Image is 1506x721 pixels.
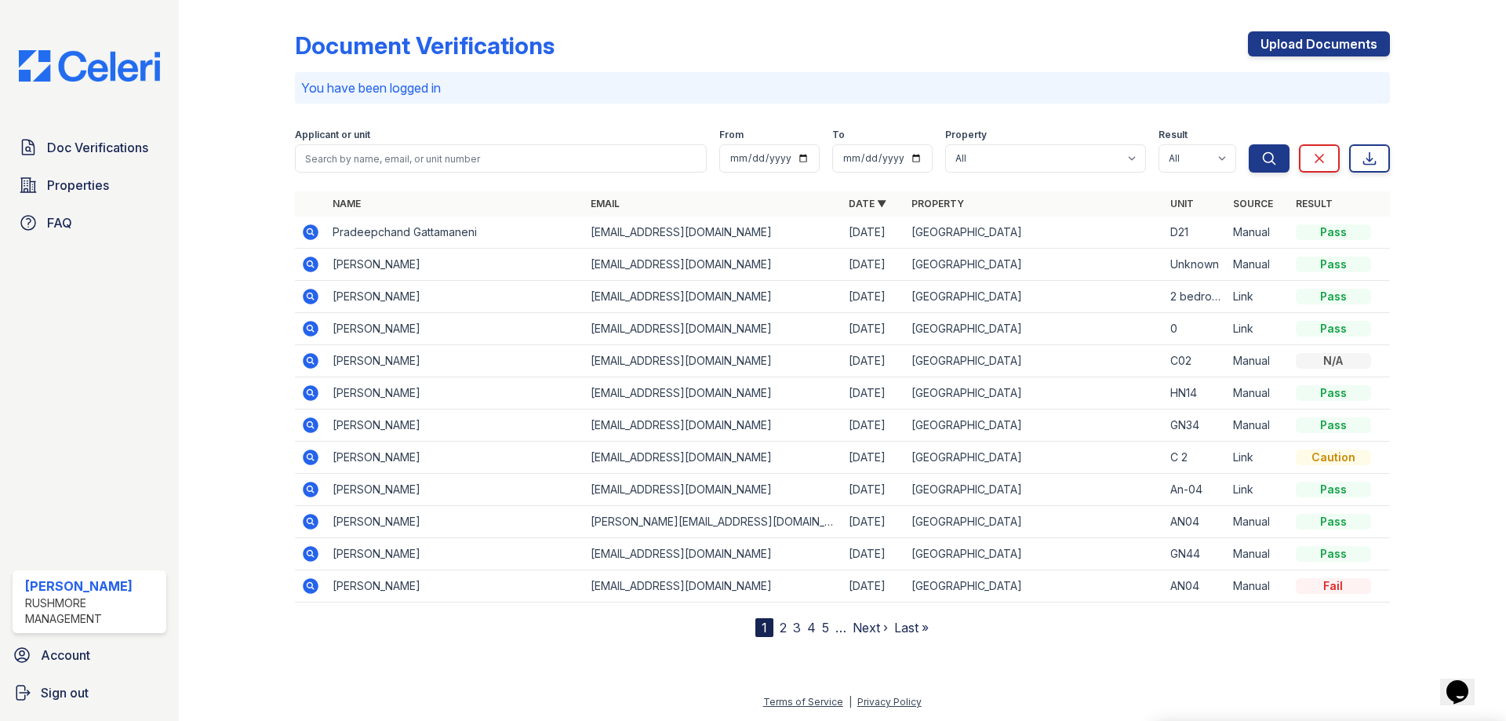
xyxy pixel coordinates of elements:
[842,217,905,249] td: [DATE]
[1296,321,1371,337] div: Pass
[1296,289,1371,304] div: Pass
[1227,217,1290,249] td: Manual
[905,249,1163,281] td: [GEOGRAPHIC_DATA]
[1296,224,1371,240] div: Pass
[1227,249,1290,281] td: Manual
[1164,345,1227,377] td: C02
[584,313,842,345] td: [EMAIL_ADDRESS][DOMAIN_NAME]
[1227,474,1290,506] td: Link
[584,217,842,249] td: [EMAIL_ADDRESS][DOMAIN_NAME]
[584,442,842,474] td: [EMAIL_ADDRESS][DOMAIN_NAME]
[1164,410,1227,442] td: GN34
[842,410,905,442] td: [DATE]
[1227,313,1290,345] td: Link
[905,377,1163,410] td: [GEOGRAPHIC_DATA]
[47,176,109,195] span: Properties
[822,620,829,635] a: 5
[584,570,842,603] td: [EMAIL_ADDRESS][DOMAIN_NAME]
[1296,450,1371,465] div: Caution
[1227,506,1290,538] td: Manual
[1164,249,1227,281] td: Unknown
[763,696,843,708] a: Terms of Service
[326,217,584,249] td: Pradeepchand Gattamaneni
[326,506,584,538] td: [PERSON_NAME]
[584,410,842,442] td: [EMAIL_ADDRESS][DOMAIN_NAME]
[1440,658,1490,705] iframe: chat widget
[1159,129,1188,141] label: Result
[849,696,852,708] div: |
[832,129,845,141] label: To
[295,31,555,60] div: Document Verifications
[780,620,787,635] a: 2
[905,345,1163,377] td: [GEOGRAPHIC_DATA]
[584,506,842,538] td: [PERSON_NAME][EMAIL_ADDRESS][DOMAIN_NAME]
[842,442,905,474] td: [DATE]
[6,50,173,82] img: CE_Logo_Blue-a8612792a0a2168367f1c8372b55b34899dd931a85d93a1a3d3e32e68fde9ad4.png
[853,620,888,635] a: Next ›
[842,474,905,506] td: [DATE]
[6,639,173,671] a: Account
[1164,506,1227,538] td: AN04
[842,281,905,313] td: [DATE]
[1296,417,1371,433] div: Pass
[905,442,1163,474] td: [GEOGRAPHIC_DATA]
[1296,198,1333,209] a: Result
[905,538,1163,570] td: [GEOGRAPHIC_DATA]
[1296,257,1371,272] div: Pass
[905,410,1163,442] td: [GEOGRAPHIC_DATA]
[719,129,744,141] label: From
[1227,410,1290,442] td: Manual
[1164,377,1227,410] td: HN14
[905,474,1163,506] td: [GEOGRAPHIC_DATA]
[1227,377,1290,410] td: Manual
[6,677,173,708] a: Sign out
[1227,442,1290,474] td: Link
[911,198,964,209] a: Property
[1296,546,1371,562] div: Pass
[13,132,166,163] a: Doc Verifications
[47,213,72,232] span: FAQ
[301,78,1384,97] p: You have been logged in
[945,129,987,141] label: Property
[842,249,905,281] td: [DATE]
[326,313,584,345] td: [PERSON_NAME]
[25,577,160,595] div: [PERSON_NAME]
[894,620,929,635] a: Last »
[1227,538,1290,570] td: Manual
[1296,578,1371,594] div: Fail
[842,538,905,570] td: [DATE]
[25,595,160,627] div: Rushmore Management
[41,646,90,665] span: Account
[1164,538,1227,570] td: GN44
[1164,570,1227,603] td: AN04
[326,442,584,474] td: [PERSON_NAME]
[584,377,842,410] td: [EMAIL_ADDRESS][DOMAIN_NAME]
[842,313,905,345] td: [DATE]
[584,345,842,377] td: [EMAIL_ADDRESS][DOMAIN_NAME]
[1164,474,1227,506] td: An-04
[326,377,584,410] td: [PERSON_NAME]
[1164,313,1227,345] td: 0
[1227,345,1290,377] td: Manual
[1227,281,1290,313] td: Link
[1227,570,1290,603] td: Manual
[13,169,166,201] a: Properties
[1296,514,1371,530] div: Pass
[326,538,584,570] td: [PERSON_NAME]
[905,217,1163,249] td: [GEOGRAPHIC_DATA]
[584,281,842,313] td: [EMAIL_ADDRESS][DOMAIN_NAME]
[1164,442,1227,474] td: C 2
[857,696,922,708] a: Privacy Policy
[842,345,905,377] td: [DATE]
[326,570,584,603] td: [PERSON_NAME]
[326,281,584,313] td: [PERSON_NAME]
[295,129,370,141] label: Applicant or unit
[326,410,584,442] td: [PERSON_NAME]
[1164,281,1227,313] td: 2 bedrooms
[47,138,148,157] span: Doc Verifications
[842,570,905,603] td: [DATE]
[584,249,842,281] td: [EMAIL_ADDRESS][DOMAIN_NAME]
[333,198,361,209] a: Name
[849,198,886,209] a: Date ▼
